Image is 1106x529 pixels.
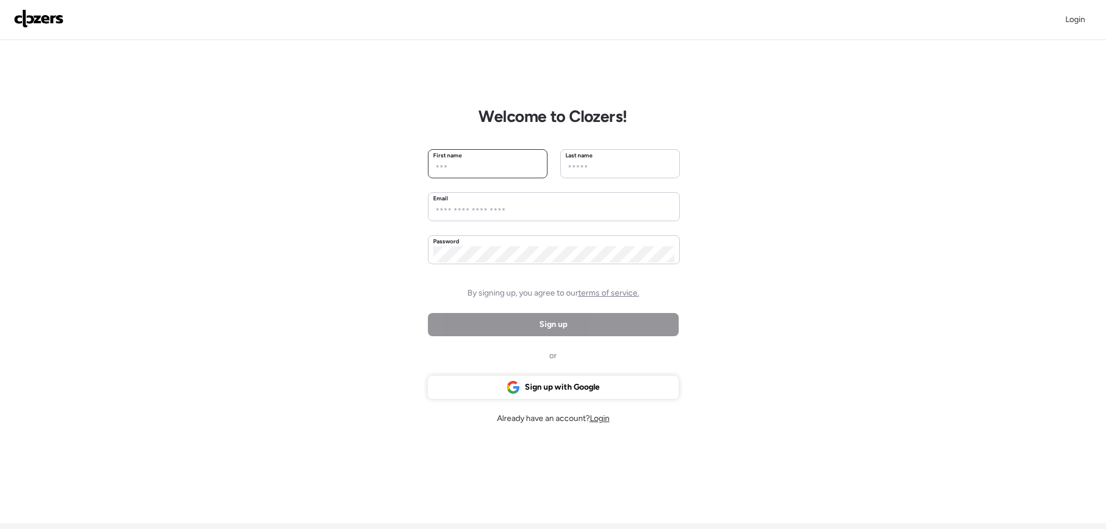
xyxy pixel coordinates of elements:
[578,288,639,298] span: terms of service.
[590,413,610,423] span: Login
[467,287,639,299] span: By signing up, you agree to our
[549,350,557,362] span: or
[525,382,600,393] span: Sign up with Google
[1065,15,1085,24] span: Login
[565,151,593,160] label: Last name
[497,413,610,424] span: Already have an account?
[539,319,567,330] span: Sign up
[478,106,627,126] h1: Welcome to Clozers!
[433,194,448,203] label: Email
[433,151,463,160] label: First name
[433,237,460,246] label: Password
[14,9,64,28] img: Logo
